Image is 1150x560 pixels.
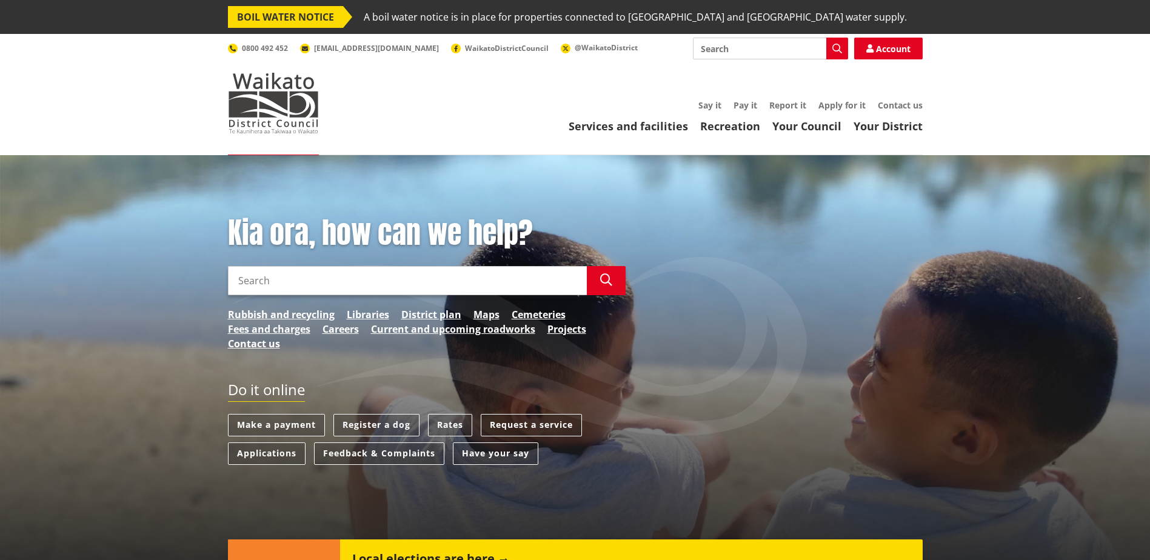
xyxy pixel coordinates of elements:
a: Have your say [453,442,538,465]
a: Maps [473,307,500,322]
a: WaikatoDistrictCouncil [451,43,549,53]
a: Careers [323,322,359,336]
a: @WaikatoDistrict [561,42,638,53]
input: Search input [693,38,848,59]
a: Feedback & Complaints [314,442,444,465]
span: [EMAIL_ADDRESS][DOMAIN_NAME] [314,43,439,53]
h1: Kia ora, how can we help? [228,216,626,251]
a: District plan [401,307,461,322]
span: 0800 492 452 [242,43,288,53]
a: Your District [854,119,923,133]
a: Current and upcoming roadworks [371,322,535,336]
a: Fees and charges [228,322,310,336]
input: Search input [228,266,587,295]
a: Rates [428,414,472,436]
a: Contact us [228,336,280,351]
a: Your Council [772,119,841,133]
img: Waikato District Council - Te Kaunihera aa Takiwaa o Waikato [228,73,319,133]
a: Applications [228,442,306,465]
a: Register a dog [333,414,420,436]
a: Cemeteries [512,307,566,322]
a: Pay it [734,99,757,111]
a: Projects [547,322,586,336]
span: BOIL WATER NOTICE [228,6,343,28]
a: Report it [769,99,806,111]
a: Contact us [878,99,923,111]
a: Rubbish and recycling [228,307,335,322]
a: [EMAIL_ADDRESS][DOMAIN_NAME] [300,43,439,53]
a: Libraries [347,307,389,322]
span: A boil water notice is in place for properties connected to [GEOGRAPHIC_DATA] and [GEOGRAPHIC_DAT... [364,6,907,28]
span: @WaikatoDistrict [575,42,638,53]
a: Request a service [481,414,582,436]
span: WaikatoDistrictCouncil [465,43,549,53]
a: Services and facilities [569,119,688,133]
h2: Do it online [228,381,305,402]
a: Make a payment [228,414,325,436]
a: Apply for it [818,99,866,111]
a: Account [854,38,923,59]
a: 0800 492 452 [228,43,288,53]
a: Recreation [700,119,760,133]
a: Say it [698,99,721,111]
